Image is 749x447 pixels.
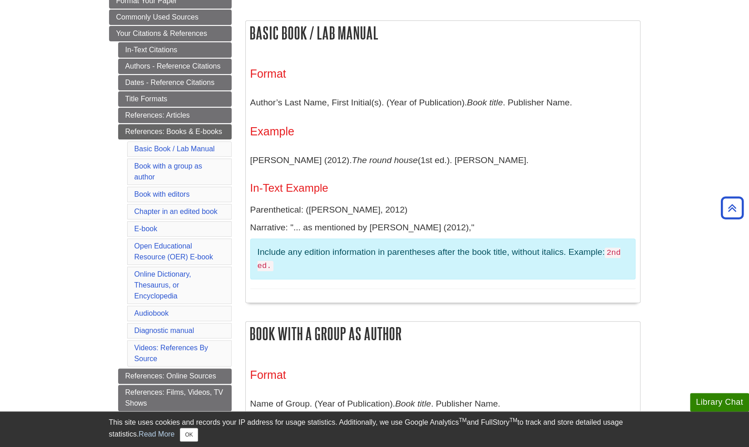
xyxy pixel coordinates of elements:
[134,145,215,153] a: Basic Book / Lab Manual
[116,13,198,21] span: Commonly Used Sources
[109,26,232,41] a: Your Citations & References
[250,221,635,234] p: Narrative: "... as mentioned by [PERSON_NAME] (2012),"
[134,270,191,300] a: Online Dictionary, Thesaurus, or Encyclopedia
[258,246,628,272] p: Include any edition information in parentheses after the book title, without italics. Example:
[250,67,635,80] h3: Format
[134,190,190,198] a: Book with editors
[118,124,232,139] a: References: Books & E-books
[510,417,517,423] sup: TM
[118,75,232,90] a: Dates - Reference Citations
[246,322,640,346] h2: Book with a group as author
[467,98,503,107] i: Book title
[118,368,232,384] a: References: Online Sources
[134,327,194,334] a: Diagnostic manual
[118,42,232,58] a: In-Text Citations
[139,430,174,438] a: Read More
[250,89,635,116] p: Author’s Last Name, First Initial(s). (Year of Publication). . Publisher Name.
[180,428,198,442] button: Close
[118,59,232,74] a: Authors - Reference Citations
[134,162,202,181] a: Book with a group as author
[250,204,635,217] p: Parenthetical: ([PERSON_NAME], 2012)
[116,30,207,37] span: Your Citations & References
[109,10,232,25] a: Commonly Used Sources
[134,225,158,233] a: E-book
[134,208,218,215] a: Chapter in an edited book
[118,108,232,123] a: References: Articles
[459,417,466,423] sup: TM
[250,147,635,174] p: [PERSON_NAME] (2012). (1st ed.). [PERSON_NAME].
[118,91,232,107] a: Title Formats
[134,309,169,317] a: Audiobook
[250,125,635,138] h3: Example
[718,202,747,214] a: Back to Top
[690,393,749,412] button: Library Chat
[118,385,232,411] a: References: Films, Videos, TV Shows
[246,21,640,45] h2: Basic Book / Lab Manual
[395,399,431,408] i: Book title
[352,155,417,165] i: The round house
[134,344,208,363] a: Videos: References By Source
[250,182,635,194] h4: In-Text Example
[250,391,635,417] p: Name of Group. (Year of Publication). . Publisher Name.
[109,417,640,442] div: This site uses cookies and records your IP address for usage statistics. Additionally, we use Goo...
[250,368,635,382] h3: Format
[134,242,213,261] a: Open Educational Resource (OER) E-book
